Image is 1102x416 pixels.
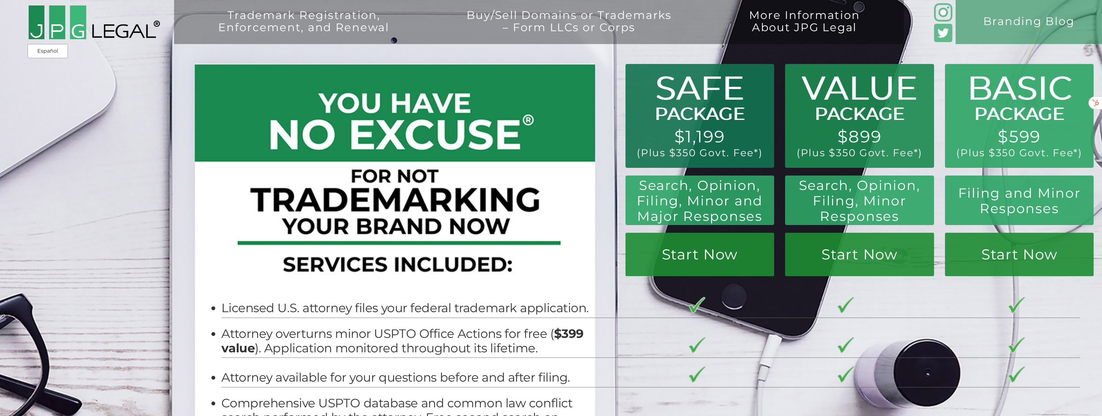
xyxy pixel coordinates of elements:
[625,233,774,276] a: Start Now
[785,233,934,276] a: Start Now
[689,297,705,313] img: checkmark-border-3.png
[1008,337,1025,353] img: checkmark-border-3.png
[1008,297,1025,313] img: checkmark-border-3.png
[221,327,593,355] li: Attorney overturns minor USPTO Office Actions for free ( ). Application monitored throughout its ...
[221,326,583,355] b: $399 value
[632,178,767,224] h2: Search, Opinion, Filing, Minor and Major Responses
[934,3,952,22] img: glyph-logo_May2016-green3-90.png
[221,370,593,385] li: Attorney available for your questions before and after filing.
[945,233,1094,276] a: Start Now
[185,9,422,53] a: Trademark Registration,Enforcement, and Renewal
[30,45,66,57] a: Español
[689,337,705,353] img: checkmark-border-3.png
[838,366,854,383] img: checkmark-border-3.png
[838,297,854,313] img: checkmark-border-3.png
[838,337,854,353] img: checkmark-border-3.png
[716,9,893,53] a: More InformationAbout JPG Legal
[221,301,593,315] li: Licensed U.S. attorney files your federal trademark application.
[934,24,952,42] img: Twitter_Social_Icon_Rounded_Square_Color-mid-green3-90.png
[1008,366,1025,383] img: checkmark-border-3.png
[954,185,1085,216] h2: Filing and Minor Responses
[689,366,705,383] img: checkmark-border-3.png
[28,5,160,41] img: 2016-logo-black-letters-3-r.png
[794,178,925,224] h2: Search, Opinion, Filing, Minor Responses
[433,9,705,53] a: Buy/Sell Domains or Trademarks– Form LLCs or Corps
